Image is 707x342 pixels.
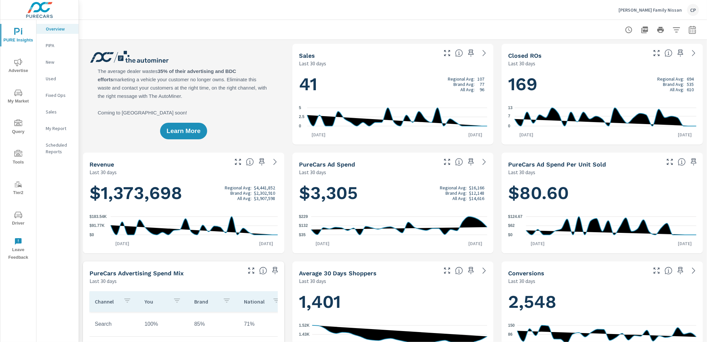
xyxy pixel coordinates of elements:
[508,182,696,204] h1: $80.60
[651,265,662,276] button: Make Fullscreen
[36,74,79,84] div: Used
[89,316,139,332] td: Search
[299,59,326,67] p: Last 30 days
[299,161,355,168] h5: PureCars Ad Spend
[46,92,73,99] p: Fixed Ops
[469,190,484,196] p: $12,148
[89,277,117,285] p: Last 30 days
[508,59,535,67] p: Last 30 days
[299,332,310,337] text: 1.43K
[307,131,330,138] p: [DATE]
[2,150,34,166] span: Tools
[479,265,490,276] a: See more details in report
[299,277,326,285] p: Last 30 days
[508,114,510,118] text: 7
[687,76,694,82] p: 694
[452,196,467,201] p: All Avg:
[638,23,651,36] button: "Export Report to PDF"
[453,82,475,87] p: Brand Avg:
[89,224,105,228] text: $91.77K
[299,233,306,237] text: $35
[508,73,696,96] h1: 169
[299,214,308,219] text: $229
[466,157,476,167] span: Save this to your personalized report
[526,240,550,247] p: [DATE]
[678,158,686,166] span: Average cost of advertising per each vehicle sold at the dealer over the selected date range. The...
[663,82,684,87] p: Brand Avg:
[508,214,523,219] text: $124.67
[270,157,280,167] a: See more details in report
[46,108,73,115] p: Sales
[448,76,475,82] p: Regional Avg:
[189,316,239,332] td: 85%
[254,196,275,201] p: $3,907,598
[508,224,515,228] text: $62
[2,28,34,44] span: PURE Insights
[36,24,79,34] div: Overview
[688,157,699,167] span: Save this to your personalized report
[246,158,254,166] span: Total sales revenue over the selected date range. [Source: This data is sourced from the dealer’s...
[194,298,217,305] p: Brand
[95,298,118,305] p: Channel
[299,224,308,228] text: $132
[670,23,683,36] button: Apply Filters
[460,87,475,92] p: All Avg:
[111,240,134,247] p: [DATE]
[464,240,487,247] p: [DATE]
[442,157,452,167] button: Make Fullscreen
[36,140,79,157] div: Scheduled Reports
[2,211,34,227] span: Driver
[89,214,107,219] text: $183.54K
[455,267,463,275] span: A rolling 30 day total of daily Shoppers on the dealership website, averaged over the selected da...
[508,291,696,313] h1: 2,548
[675,48,686,58] span: Save this to your personalized report
[299,270,377,277] h5: Average 30 Days Shoppers
[480,82,484,87] p: 77
[442,48,452,58] button: Make Fullscreen
[160,123,207,139] button: Learn More
[89,233,94,237] text: $0
[36,57,79,67] div: New
[299,115,305,119] text: 2.5
[46,59,73,65] p: New
[515,131,538,138] p: [DATE]
[89,270,184,277] h5: PureCars Advertising Spend Mix
[686,23,699,36] button: Select Date Range
[508,105,513,110] text: 13
[299,291,487,313] h1: 1,401
[254,185,275,190] p: $4,441,852
[508,277,535,285] p: Last 30 days
[440,185,467,190] p: Regional Avg:
[46,75,73,82] p: Used
[46,125,73,132] p: My Report
[36,123,79,133] div: My Report
[299,168,326,176] p: Last 30 days
[299,182,487,204] h1: $3,305
[36,90,79,100] div: Fixed Ops
[688,48,699,58] a: See more details in report
[2,180,34,197] span: Tier2
[2,119,34,136] span: Query
[46,42,73,49] p: PIPA
[259,267,267,275] span: This table looks at how you compare to the amount of budget you spend per channel as opposed to y...
[46,142,73,155] p: Scheduled Reports
[244,298,267,305] p: National
[688,265,699,276] a: See more details in report
[687,4,699,16] div: CP
[455,158,463,166] span: Total cost of media for all PureCars channels for the selected dealership group over the selected...
[469,185,484,190] p: $16,166
[230,190,252,196] p: Brand Avg:
[225,185,252,190] p: Regional Avg:
[246,265,257,276] button: Make Fullscreen
[270,265,280,276] span: Save this to your personalized report
[239,316,288,332] td: 71%
[89,168,117,176] p: Last 30 days
[442,265,452,276] button: Make Fullscreen
[455,49,463,57] span: Number of vehicles sold by the dealership over the selected date range. [Source: This data is sou...
[233,157,243,167] button: Make Fullscreen
[299,124,301,128] text: 0
[675,265,686,276] span: Save this to your personalized report
[0,20,36,264] div: nav menu
[145,298,168,305] p: You
[665,267,673,275] span: The number of dealer-specified goals completed by a visitor. [Source: This data is provided by th...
